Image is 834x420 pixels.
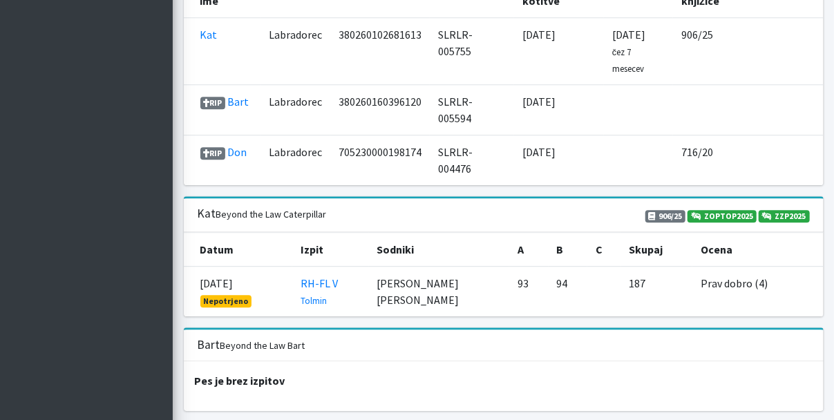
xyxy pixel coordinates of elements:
[200,295,252,307] span: Nepotrjeno
[195,374,285,388] strong: Pes je brez izpitov
[509,267,549,317] td: 93
[260,135,330,186] td: Labradorec
[198,338,305,352] h3: Bart
[612,46,644,74] small: čez 7 mesecev
[260,18,330,85] td: Labradorec
[260,85,330,135] td: Labradorec
[604,18,673,85] td: [DATE]
[514,135,604,186] td: [DATE]
[645,210,686,222] span: 906/25
[514,85,604,135] td: [DATE]
[369,267,509,317] td: [PERSON_NAME] [PERSON_NAME]
[621,233,693,267] th: Skupaj
[184,233,292,267] th: Datum
[549,233,588,267] th: B
[200,147,226,160] span: RIP
[227,145,247,159] a: Don
[621,267,693,317] td: 187
[430,135,514,186] td: SLRLR-004476
[301,295,327,306] small: Tolmin
[369,233,509,267] th: Sodniki
[430,18,514,85] td: SLRLR-005755
[673,135,823,186] td: 716/20
[514,18,604,85] td: [DATE]
[198,207,327,221] h3: Kat
[220,339,305,352] small: Beyond the Law Bart
[330,18,430,85] td: 380260102681613
[673,18,823,85] td: 906/25
[549,267,588,317] td: 94
[301,276,338,307] a: RH-FL V Tolmin
[184,267,292,317] td: [DATE]
[330,85,430,135] td: 380260160396120
[688,210,757,222] a: ZOPTOP2025
[692,233,823,267] th: Ocena
[216,208,327,220] small: Beyond the Law Caterpillar
[200,97,226,109] span: RIP
[692,267,823,317] td: Prav dobro (4)
[330,135,430,186] td: 705230000198174
[587,233,620,267] th: C
[430,85,514,135] td: SLRLR-005594
[509,233,549,267] th: A
[200,28,218,41] a: Kat
[227,95,249,108] a: Bart
[292,233,369,267] th: Izpit
[759,210,810,222] a: ZZP2025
